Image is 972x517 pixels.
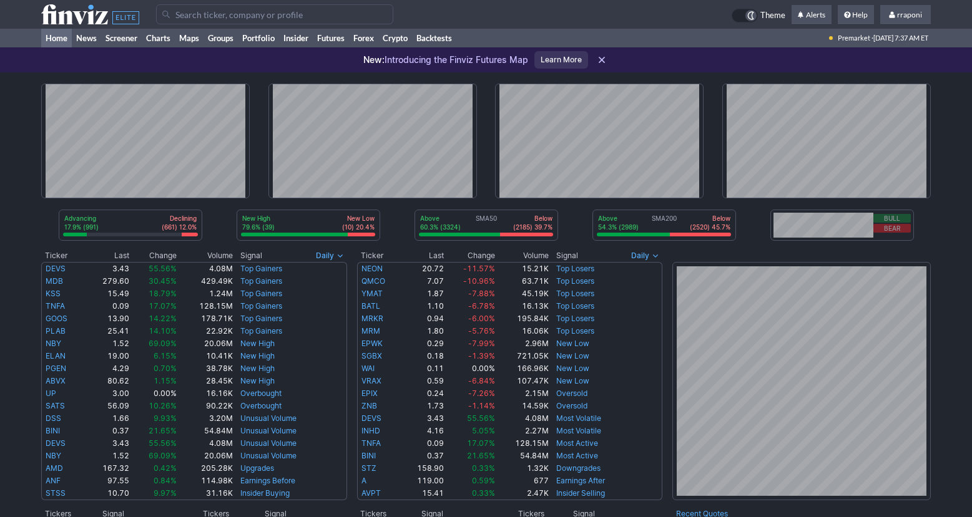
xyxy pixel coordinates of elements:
a: Downgrades [556,463,601,473]
p: (661) 12.0% [162,223,197,231]
a: MDB [46,276,63,286]
a: BINI [46,426,60,435]
span: -6.78% [468,301,495,311]
span: New: [363,54,385,65]
td: 1.52 [84,450,130,462]
td: 128.15M [496,437,549,450]
a: PGEN [46,364,66,373]
a: Insider [279,29,313,47]
a: News [72,29,101,47]
td: 721.05K [496,350,549,362]
td: 31.16K [177,487,233,500]
td: 0.00% [444,362,496,375]
a: Charts [142,29,175,47]
a: New Low [556,376,589,385]
td: 1.52 [84,337,130,350]
span: 69.09% [149,451,177,460]
a: Futures [313,29,349,47]
td: 1.32K [496,462,549,475]
td: 178.71K [177,312,233,325]
a: WAI [361,364,375,373]
td: 45.19K [496,287,549,300]
span: 55.56% [149,438,177,448]
p: 54.3% (2989) [598,223,639,231]
a: KSS [46,289,61,298]
th: Volume [177,249,233,262]
td: 15.41 [401,487,445,500]
td: 56.09 [84,400,130,412]
a: Alerts [792,5,832,25]
span: 14.10% [149,326,177,336]
a: TNFA [46,301,65,311]
td: 0.29 [401,337,445,350]
a: New High [240,364,275,373]
a: NBY [46,451,61,460]
td: 0.59 [401,375,445,387]
td: 38.78K [177,362,233,375]
a: DEVS [46,438,66,448]
a: Portfolio [238,29,279,47]
td: 20.06M [177,450,233,462]
span: Daily [316,249,334,262]
a: Overbought [240,389,282,398]
a: Overbought [240,401,282,410]
span: 18.79% [149,289,177,298]
p: New Low [342,214,375,223]
a: Earnings After [556,476,605,485]
td: 4.08M [177,437,233,450]
p: Above [598,214,639,223]
td: 4.08M [177,262,233,275]
td: 97.55 [84,475,130,487]
a: rraponi [880,5,931,25]
p: New High [242,214,275,223]
p: 79.6% (39) [242,223,275,231]
a: Most Active [556,451,598,460]
a: Top Losers [556,301,594,311]
span: -6.00% [468,314,495,323]
td: 3.00 [84,387,130,400]
a: MRKR [361,314,383,323]
td: 90.22K [177,400,233,412]
a: Home [41,29,72,47]
td: 80.62 [84,375,130,387]
span: -11.57% [463,264,495,273]
span: 5.05% [472,426,495,435]
th: Last [84,249,130,262]
a: Screener [101,29,142,47]
td: 677 [496,475,549,487]
a: Most Volatile [556,413,601,423]
span: -7.26% [468,389,495,398]
a: New Low [556,351,589,360]
td: 3.43 [84,437,130,450]
td: 1.66 [84,412,130,425]
td: 1.24M [177,287,233,300]
a: New Low [556,364,589,373]
td: 3.20M [177,412,233,425]
a: Earnings Before [240,476,295,485]
a: TNFA [361,438,381,448]
a: New High [240,376,275,385]
a: Insider Selling [556,488,605,498]
span: 21.65% [467,451,495,460]
td: 19.00 [84,350,130,362]
p: Introducing the Finviz Futures Map [363,54,528,66]
span: rraponi [897,10,922,19]
td: 128.15M [177,300,233,312]
a: Top Gainers [240,301,282,311]
a: Unusual Volume [240,438,297,448]
a: ELAN [46,351,66,360]
a: QMCO [361,276,385,286]
td: 4.08M [496,412,549,425]
a: Top Losers [556,276,594,286]
td: 3.43 [401,412,445,425]
p: Declining [162,214,197,223]
span: 17.07% [467,438,495,448]
p: Below [513,214,552,223]
a: A [361,476,366,485]
a: AVPT [361,488,381,498]
a: Unusual Volume [240,451,297,460]
a: UP [46,389,56,398]
a: Crypto [378,29,412,47]
td: 2.27M [496,425,549,437]
td: 158.90 [401,462,445,475]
